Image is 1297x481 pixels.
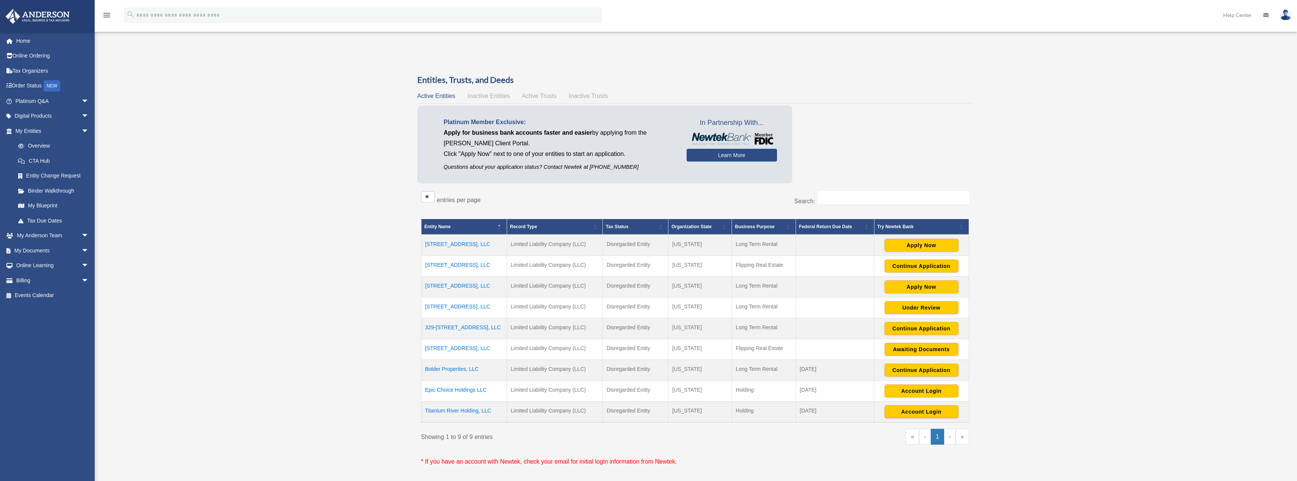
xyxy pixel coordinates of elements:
a: Home [5,33,100,48]
span: Inactive Entities [467,93,510,99]
a: Binder Walkthrough [11,183,97,198]
a: Online Ordering [5,48,100,64]
span: arrow_drop_down [81,109,97,124]
td: Limited Liability Company (LLC) [507,256,602,277]
td: Long Term Rental [732,297,796,318]
th: Federal Return Due Date: Activate to sort [796,219,874,235]
span: arrow_drop_down [81,273,97,288]
img: NewtekBankLogoSM.png [690,133,773,145]
td: [US_STATE] [668,360,732,381]
a: My Entitiesarrow_drop_down [5,123,97,139]
td: [STREET_ADDRESS], LLC [421,339,507,360]
td: Disregarded Entity [602,235,668,256]
p: Platinum Member Exclusive: [444,117,675,128]
td: Disregarded Entity [602,277,668,297]
a: Overview [11,139,93,154]
td: [DATE] [796,360,874,381]
td: [US_STATE] [668,318,732,339]
a: Events Calendar [5,288,100,303]
td: Long Term Rental [732,318,796,339]
td: Flipping Real Estate [732,339,796,360]
td: Long Term Rental [732,360,796,381]
span: Entity Name [425,224,451,229]
div: Try Newtek Bank [877,222,957,231]
span: Active Trusts [522,93,557,99]
td: Limited Liability Company (LLC) [507,235,602,256]
button: Continue Application [885,260,958,272]
a: Account Login [885,408,958,414]
td: [DATE] [796,402,874,423]
a: Learn More [687,149,777,162]
span: arrow_drop_down [81,228,97,244]
a: Platinum Q&Aarrow_drop_down [5,93,100,109]
td: [US_STATE] [668,339,732,360]
td: Limited Liability Company (LLC) [507,402,602,423]
label: entries per page [437,197,481,203]
td: Long Term Rental [732,235,796,256]
td: Titanium River Holding, LLC [421,402,507,423]
p: Click "Apply Now" next to one of your entities to start an application. [444,149,675,159]
a: First [906,429,919,445]
a: Account Login [885,388,958,394]
td: [STREET_ADDRESS], LLC [421,256,507,277]
td: [US_STATE] [668,402,732,423]
span: Inactive Trusts [569,93,608,99]
td: Disregarded Entity [602,256,668,277]
button: Apply Now [885,239,958,252]
span: Apply for business bank accounts faster and easier [444,129,592,136]
a: Online Learningarrow_drop_down [5,258,100,273]
td: 329-[STREET_ADDRESS], LLC [421,318,507,339]
th: Business Purpose: Activate to sort [732,219,796,235]
a: Next [944,429,956,445]
div: Showing 1 to 9 of 9 entries [421,429,690,442]
td: Limited Liability Company (LLC) [507,318,602,339]
p: * If you have an account with Newtek, check your email for initial login information from Newtek. [421,456,969,467]
span: arrow_drop_down [81,123,97,139]
td: [US_STATE] [668,235,732,256]
td: Disregarded Entity [602,339,668,360]
td: [STREET_ADDRESS], LLC [421,277,507,297]
td: [US_STATE] [668,256,732,277]
i: menu [102,11,111,20]
i: search [126,10,135,19]
button: Continue Application [885,364,958,377]
div: NEW [44,80,60,92]
th: Organization State: Activate to sort [668,219,732,235]
span: arrow_drop_down [81,258,97,274]
td: Disregarded Entity [602,318,668,339]
td: [US_STATE] [668,277,732,297]
td: Holding [732,402,796,423]
td: Disregarded Entity [602,381,668,402]
a: Digital Productsarrow_drop_down [5,109,100,124]
a: My Blueprint [11,198,97,213]
td: [DATE] [796,381,874,402]
td: [US_STATE] [668,297,732,318]
span: arrow_drop_down [81,93,97,109]
td: [STREET_ADDRESS], LLC [421,297,507,318]
th: Entity Name: Activate to invert sorting [421,219,507,235]
button: Account Login [885,384,958,397]
p: Questions about your application status? Contact Newtek at [PHONE_NUMBER] [444,162,675,172]
td: Disregarded Entity [602,402,668,423]
th: Try Newtek Bank : Activate to sort [874,219,969,235]
img: User Pic [1280,9,1291,20]
span: Tax Status [606,224,629,229]
td: Holding [732,381,796,402]
td: Epic Choice Holdings LLC [421,381,507,402]
td: Flipping Real Estate [732,256,796,277]
button: Awaiting Documents [885,343,958,356]
h3: Entities, Trusts, and Deeds [417,74,973,86]
a: My Anderson Teamarrow_drop_down [5,228,100,243]
th: Record Type: Activate to sort [507,219,602,235]
a: Entity Change Request [11,168,97,184]
img: Anderson Advisors Platinum Portal [3,9,72,24]
td: Limited Liability Company (LLC) [507,381,602,402]
span: Organization State [671,224,712,229]
td: Disregarded Entity [602,360,668,381]
a: Tax Organizers [5,63,100,78]
label: Search: [794,198,815,204]
td: Limited Liability Company (LLC) [507,297,602,318]
td: [STREET_ADDRESS], LLC [421,235,507,256]
td: Limited Liability Company (LLC) [507,277,602,297]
